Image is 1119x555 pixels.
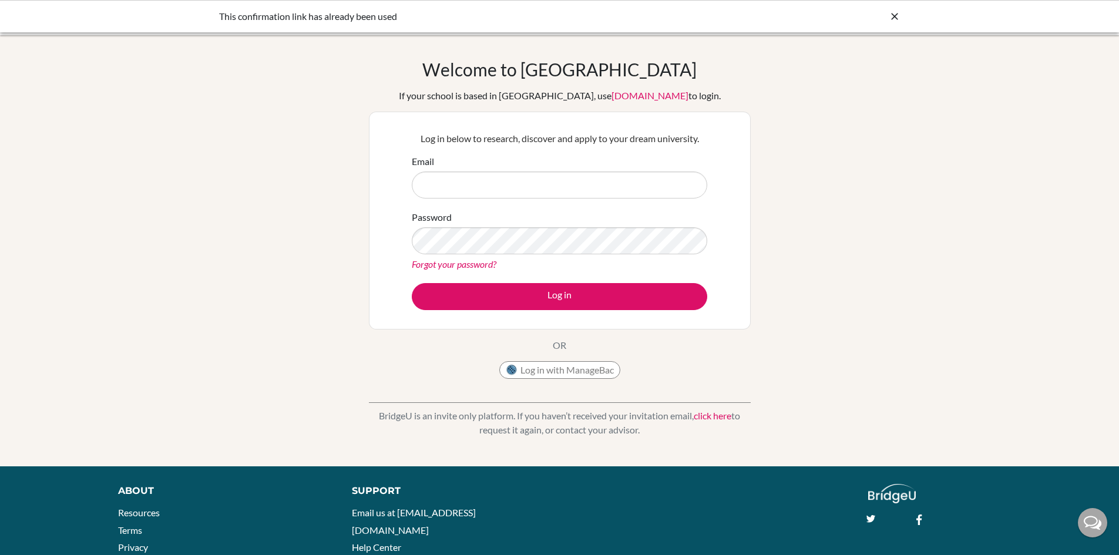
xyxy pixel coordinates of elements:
label: Email [412,154,434,169]
a: Resources [118,507,160,518]
div: If your school is based in [GEOGRAPHIC_DATA], use to login. [399,89,721,103]
p: Log in below to research, discover and apply to your dream university. [412,132,707,146]
label: Password [412,210,452,224]
button: Log in [412,283,707,310]
a: [DOMAIN_NAME] [611,90,688,101]
span: Help [26,8,51,19]
a: Help Center [352,541,401,553]
a: click here [694,410,731,421]
a: Forgot your password? [412,258,496,270]
div: About [118,484,325,498]
a: Terms [118,524,142,536]
div: Support [352,484,546,498]
p: OR [553,338,566,352]
button: Log in with ManageBac [499,361,620,379]
a: Email us at [EMAIL_ADDRESS][DOMAIN_NAME] [352,507,476,536]
a: Privacy [118,541,148,553]
div: This confirmation link has already been used [219,9,724,23]
p: BridgeU is an invite only platform. If you haven’t received your invitation email, to request it ... [369,409,751,437]
h1: Welcome to [GEOGRAPHIC_DATA] [422,59,697,80]
img: logo_white@2x-f4f0deed5e89b7ecb1c2cc34c3e3d731f90f0f143d5ea2071677605dd97b5244.png [868,484,916,503]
